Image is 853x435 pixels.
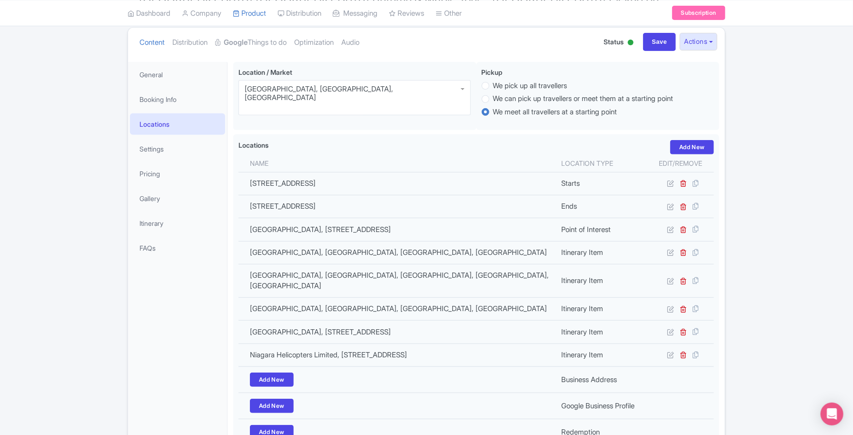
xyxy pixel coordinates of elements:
[555,297,648,320] td: Itinerary Item
[672,6,725,20] a: Subscription
[555,393,648,419] td: Google Business Profile
[555,264,648,297] td: Itinerary Item
[643,33,676,51] input: Save
[238,195,555,218] td: [STREET_ADDRESS]
[555,154,648,172] th: Location type
[680,33,717,51] button: Actions
[250,399,294,413] a: Add New
[238,172,555,195] td: [STREET_ADDRESS]
[238,140,268,150] label: Locations
[130,138,225,160] a: Settings
[555,344,648,366] td: Itinerary Item
[670,140,714,154] a: Add New
[238,218,555,241] td: [GEOGRAPHIC_DATA], [STREET_ADDRESS]
[130,188,225,209] a: Gallery
[130,163,225,184] a: Pricing
[493,81,567,91] label: We pick up all travellers
[238,68,292,76] span: Location / Market
[482,68,503,76] span: Pickup
[555,195,648,218] td: Ends
[555,172,648,195] td: Starts
[130,212,225,234] a: Itinerary
[130,113,225,135] a: Locations
[555,366,648,393] td: Business Address
[238,154,555,172] th: Name
[555,241,648,264] td: Itinerary Item
[238,297,555,320] td: [GEOGRAPHIC_DATA], [GEOGRAPHIC_DATA], [GEOGRAPHIC_DATA], [GEOGRAPHIC_DATA]
[245,85,465,102] div: [GEOGRAPHIC_DATA], [GEOGRAPHIC_DATA], [GEOGRAPHIC_DATA]
[555,218,648,241] td: Point of Interest
[224,37,248,48] strong: Google
[172,28,208,58] a: Distribution
[130,237,225,259] a: FAQs
[215,28,287,58] a: GoogleThings to do
[139,28,165,58] a: Content
[493,93,674,104] label: We can pick up travellers or meet them at a starting point
[294,28,334,58] a: Optimization
[821,403,843,425] div: Open Intercom Messenger
[250,373,294,387] a: Add New
[238,264,555,297] td: [GEOGRAPHIC_DATA], [GEOGRAPHIC_DATA], [GEOGRAPHIC_DATA], [GEOGRAPHIC_DATA], [GEOGRAPHIC_DATA]
[238,344,555,366] td: Niagara Helicopters Limited, [STREET_ADDRESS]
[238,321,555,344] td: [GEOGRAPHIC_DATA], [STREET_ADDRESS]
[493,107,617,118] label: We meet all travellers at a starting point
[130,64,225,85] a: General
[341,28,359,58] a: Audio
[626,36,635,51] div: Active
[604,37,624,47] span: Status
[555,321,648,344] td: Itinerary Item
[648,154,714,172] th: Edit/Remove
[238,241,555,264] td: [GEOGRAPHIC_DATA], [GEOGRAPHIC_DATA], [GEOGRAPHIC_DATA], [GEOGRAPHIC_DATA]
[130,89,225,110] a: Booking Info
